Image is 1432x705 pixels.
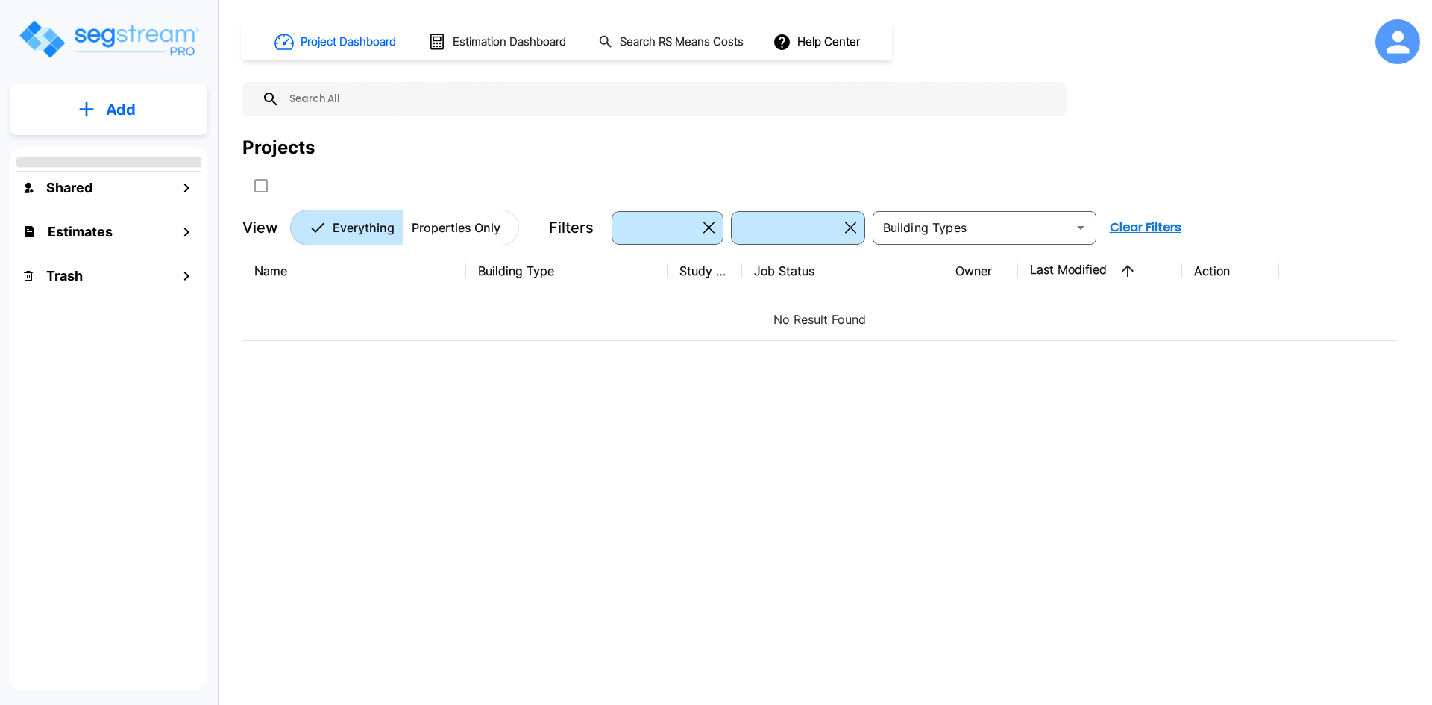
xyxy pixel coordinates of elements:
h1: Estimates [48,222,113,242]
th: Name [242,244,466,298]
input: Building Types [877,217,1067,238]
th: Last Modified [1018,244,1182,298]
th: Job Status [742,244,943,298]
button: Clear Filters [1104,213,1187,242]
h1: Trash [46,266,83,286]
div: Projects [242,134,315,161]
button: Properties Only [403,210,519,245]
p: No Result Found [254,310,1384,328]
p: Properties Only [412,219,500,236]
th: Action [1182,244,1279,298]
h1: Project Dashboard [301,34,396,51]
button: Estimation Dashboard [422,26,574,57]
h1: Search RS Means Costs [620,34,744,51]
th: Study Type [668,244,742,298]
p: Everything [333,219,395,236]
button: Help Center [770,28,866,56]
p: View [242,216,278,239]
button: Project Dashboard [268,25,404,58]
button: Add [10,88,207,131]
h1: Estimation Dashboard [453,34,566,51]
th: Owner [943,244,1018,298]
div: Platform [290,210,519,245]
div: Select [615,207,697,248]
div: Select [734,207,839,248]
p: Filters [549,216,594,239]
button: Open [1070,217,1091,238]
button: Search RS Means Costs [592,28,752,57]
input: Search All [280,82,1059,116]
th: Building Type [466,244,668,298]
button: SelectAll [246,171,276,201]
img: Logo [17,18,200,60]
button: Everything [290,210,403,245]
p: Add [106,98,136,121]
h1: Shared [46,178,92,198]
